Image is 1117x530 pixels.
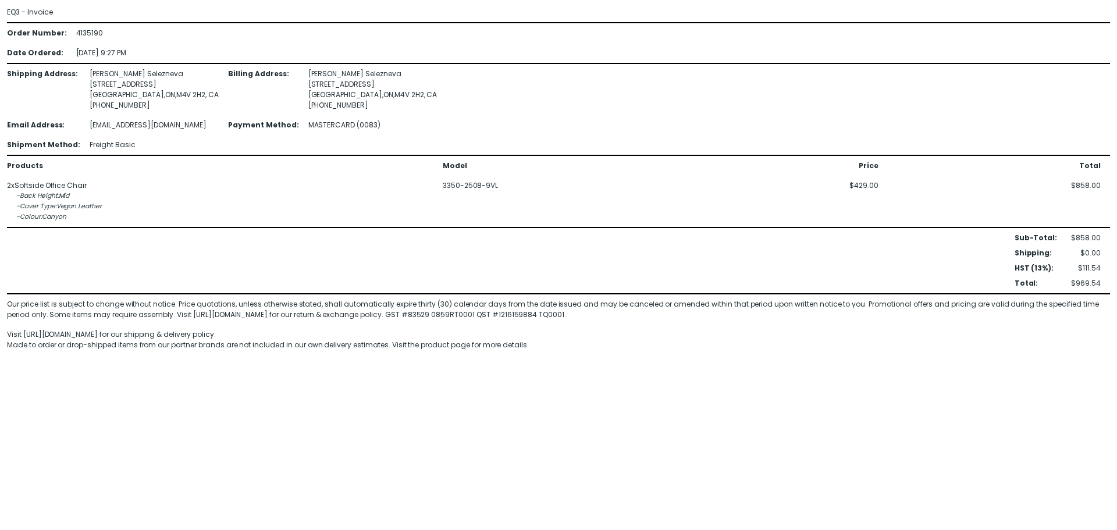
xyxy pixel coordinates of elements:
div: $111.54 [1071,263,1101,273]
div: - Colour : Canyon [16,212,433,222]
div: - Back Height : Mid [16,191,433,201]
div: Made to order or drop-shipped items from our partner brands are not included in our own delivery ... [7,340,1110,350]
div: [PERSON_NAME] Selezneva [STREET_ADDRESS] [GEOGRAPHIC_DATA] , ON , M4V 2H2 , CA [308,69,437,111]
div: Visit [URL][DOMAIN_NAME] for our shipping & delivery policy. [7,329,1110,340]
div: [PHONE_NUMBER] [90,100,219,111]
div: 3350-2508-9VL [443,180,656,191]
div: Shipping Address : [7,69,80,111]
div: Date Ordered : [7,48,67,58]
div: Our price list is subject to change without notice. Price quotations, unless otherwise stated, sh... [7,299,1110,320]
div: Shipping : [1015,248,1058,258]
div: Payment Method : [228,120,298,130]
div: Email Address : [7,120,80,130]
div: [DATE] 9:27 PM [76,48,126,58]
div: Shipment Method : [7,140,80,150]
div: Products [7,161,433,171]
div: Sub-Total : [1015,233,1058,243]
div: $429.00 [849,180,878,222]
div: Billing Address : [228,69,298,111]
div: [PHONE_NUMBER] [308,100,437,111]
div: Total [1079,161,1101,171]
div: [PERSON_NAME] Selezneva [STREET_ADDRESS] [GEOGRAPHIC_DATA] , ON , M4V 2H2 , CA [90,69,219,111]
div: Freight Basic [90,140,219,150]
div: MASTERCARD (0083) [308,120,437,130]
div: $0.00 [1071,248,1101,258]
div: 4135190 [76,28,126,38]
div: $969.54 [1071,278,1101,289]
div: $858.00 [1071,180,1101,222]
div: Order Number : [7,28,67,38]
div: [EMAIL_ADDRESS][DOMAIN_NAME] [90,120,219,130]
div: Total : [1015,278,1058,289]
div: 2 x Softside Office Chair [7,180,433,191]
div: - Cover Type : Vegan Leather [16,201,433,212]
div: Price [859,161,878,171]
div: $858.00 [1071,233,1101,243]
div: Model [443,161,656,171]
div: EQ3 - Invoice [7,7,1110,350]
div: HST (13%) : [1015,263,1058,273]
